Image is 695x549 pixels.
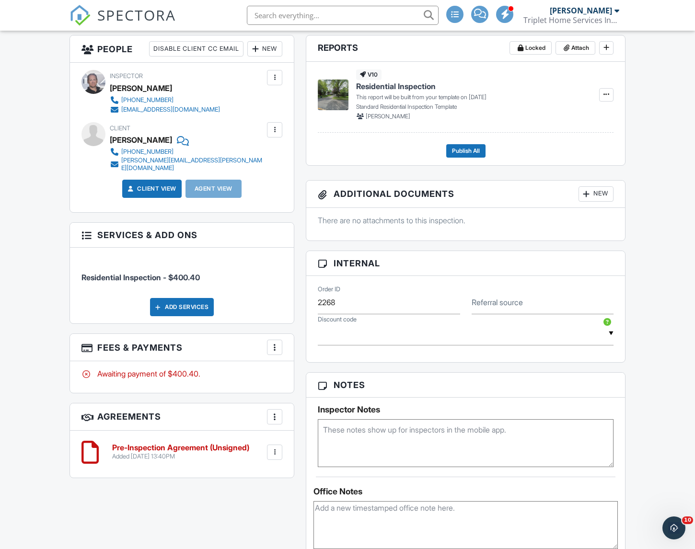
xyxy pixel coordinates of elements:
[112,444,249,452] h6: Pre-Inspection Agreement (Unsigned)
[682,516,693,524] span: 10
[70,35,294,63] h3: People
[112,444,249,460] a: Pre-Inspection Agreement (Unsigned) Added [DATE] 13:40PM
[318,285,340,294] label: Order ID
[97,5,176,25] span: SPECTORA
[121,148,174,156] div: [PHONE_NUMBER]
[149,41,243,57] div: Disable Client CC Email
[579,186,614,202] div: New
[313,487,618,496] div: Office Notes
[110,72,143,80] span: Inspector
[110,147,265,157] a: [PHONE_NUMBER]
[81,273,200,282] span: Residential Inspection - $400.40
[318,405,614,414] h5: Inspector Notes
[121,96,174,104] div: [PHONE_NUMBER]
[306,181,625,208] h3: Additional Documents
[110,105,220,114] a: [EMAIL_ADDRESS][DOMAIN_NAME]
[70,403,294,431] h3: Agreements
[70,223,294,248] h3: Services & Add ons
[110,125,130,132] span: Client
[110,157,265,172] a: [PERSON_NAME][EMAIL_ADDRESS][PERSON_NAME][DOMAIN_NAME]
[110,81,172,95] div: [PERSON_NAME]
[121,157,265,172] div: [PERSON_NAME][EMAIL_ADDRESS][PERSON_NAME][DOMAIN_NAME]
[318,315,357,324] label: Discount code
[69,5,91,26] img: The Best Home Inspection Software - Spectora
[121,106,220,114] div: [EMAIL_ADDRESS][DOMAIN_NAME]
[126,184,176,194] a: Client View
[110,133,172,147] div: [PERSON_NAME]
[662,516,685,539] iframe: Intercom live chat
[472,297,523,308] label: Referral source
[306,251,625,276] h3: Internal
[247,41,282,57] div: New
[69,13,176,33] a: SPECTORA
[81,255,282,290] li: Service: Residential Inspection
[523,15,619,25] div: Triplet Home Services Inc., dba Gold Shield Pro Services
[318,215,614,226] p: There are no attachments to this inspection.
[110,95,220,105] a: [PHONE_NUMBER]
[550,6,612,15] div: [PERSON_NAME]
[306,373,625,398] h3: Notes
[247,6,439,25] input: Search everything...
[81,368,282,379] div: Awaiting payment of $400.40.
[150,298,214,316] div: Add Services
[112,453,249,460] div: Added [DATE] 13:40PM
[70,334,294,361] h3: Fees & Payments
